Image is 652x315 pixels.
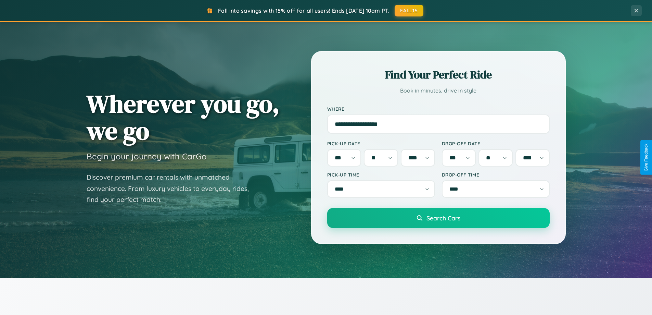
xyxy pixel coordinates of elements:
button: Search Cars [327,208,550,228]
label: Where [327,106,550,112]
span: Search Cars [426,214,460,222]
h2: Find Your Perfect Ride [327,67,550,82]
span: Fall into savings with 15% off for all users! Ends [DATE] 10am PT. [218,7,389,14]
p: Discover premium car rentals with unmatched convenience. From luxury vehicles to everyday rides, ... [87,172,258,205]
label: Drop-off Time [442,172,550,178]
h3: Begin your journey with CarGo [87,151,207,161]
button: FALL15 [395,5,423,16]
label: Pick-up Time [327,172,435,178]
p: Book in minutes, drive in style [327,86,550,96]
label: Drop-off Date [442,141,550,146]
label: Pick-up Date [327,141,435,146]
div: Give Feedback [644,144,649,171]
h1: Wherever you go, we go [87,90,280,144]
